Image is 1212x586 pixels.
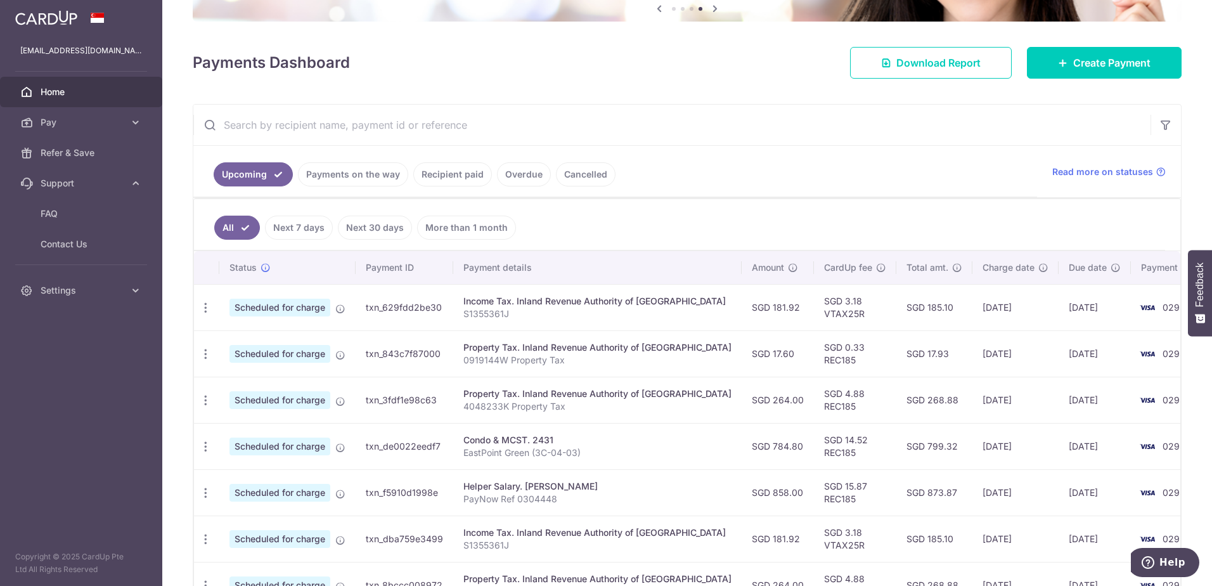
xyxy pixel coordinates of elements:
span: Contact Us [41,238,124,251]
td: [DATE] [972,377,1059,423]
td: [DATE] [1059,377,1131,423]
td: SGD 17.93 [896,330,972,377]
td: [DATE] [1059,423,1131,469]
td: [DATE] [1059,469,1131,516]
span: Scheduled for charge [229,438,330,455]
td: SGD 185.10 [896,284,972,330]
span: 0295 [1163,348,1185,359]
p: 4048233K Property Tax [463,400,732,413]
th: Payment ID [356,251,453,284]
td: SGD 17.60 [742,330,814,377]
td: txn_dba759e3499 [356,516,453,562]
span: Amount [752,261,784,274]
td: SGD 181.92 [742,284,814,330]
img: Bank Card [1135,439,1160,454]
a: All [214,216,260,240]
span: Pay [41,116,124,129]
div: Condo & MCST. 2431 [463,434,732,446]
span: 0295 [1163,302,1185,313]
a: Cancelled [556,162,616,186]
td: [DATE] [972,469,1059,516]
span: Scheduled for charge [229,484,330,502]
a: Next 30 days [338,216,412,240]
p: [EMAIL_ADDRESS][DOMAIN_NAME] [20,44,142,57]
td: txn_629fdd2be30 [356,284,453,330]
td: SGD 268.88 [896,377,972,423]
span: Total amt. [906,261,948,274]
div: Income Tax. Inland Revenue Authority of [GEOGRAPHIC_DATA] [463,295,732,308]
span: Scheduled for charge [229,391,330,409]
td: txn_3fdf1e98c63 [356,377,453,423]
td: txn_f5910d1998e [356,469,453,516]
td: SGD 0.33 REC185 [814,330,896,377]
td: txn_de0022eedf7 [356,423,453,469]
span: 0295 [1163,533,1185,544]
span: Download Report [896,55,981,70]
span: Read more on statuses [1052,166,1153,178]
span: Scheduled for charge [229,345,330,363]
td: SGD 784.80 [742,423,814,469]
span: Scheduled for charge [229,299,330,316]
p: PayNow Ref 0304448 [463,493,732,505]
td: SGD 3.18 VTAX25R [814,516,896,562]
span: Feedback [1194,263,1206,307]
span: Refer & Save [41,146,124,159]
p: 0919144W Property Tax [463,354,732,367]
div: Property Tax. Inland Revenue Authority of [GEOGRAPHIC_DATA] [463,387,732,400]
a: Create Payment [1027,47,1182,79]
td: SGD 799.32 [896,423,972,469]
td: [DATE] [972,423,1059,469]
img: Bank Card [1135,531,1160,547]
td: [DATE] [1059,516,1131,562]
a: Payments on the way [298,162,408,186]
span: CardUp fee [824,261,872,274]
td: [DATE] [1059,284,1131,330]
td: SGD 3.18 VTAX25R [814,284,896,330]
span: 0295 [1163,487,1185,498]
a: Recipient paid [413,162,492,186]
td: SGD 185.10 [896,516,972,562]
td: SGD 4.88 REC185 [814,377,896,423]
td: [DATE] [972,330,1059,377]
input: Search by recipient name, payment id or reference [193,105,1151,145]
span: Due date [1069,261,1107,274]
td: [DATE] [972,284,1059,330]
p: EastPoint Green (3C-04-03) [463,446,732,459]
td: SGD 14.52 REC185 [814,423,896,469]
td: SGD 15.87 REC185 [814,469,896,516]
div: Helper Salary. [PERSON_NAME] [463,480,732,493]
h4: Payments Dashboard [193,51,350,74]
td: txn_843c7f87000 [356,330,453,377]
div: Property Tax. Inland Revenue Authority of [GEOGRAPHIC_DATA] [463,341,732,354]
span: Status [229,261,257,274]
img: Bank Card [1135,393,1160,408]
span: FAQ [41,207,124,220]
span: 0295 [1163,394,1185,405]
a: Read more on statuses [1052,166,1166,178]
img: Bank Card [1135,346,1160,361]
td: SGD 264.00 [742,377,814,423]
span: Support [41,177,124,190]
img: Bank Card [1135,300,1160,315]
a: Overdue [497,162,551,186]
div: Property Tax. Inland Revenue Authority of [GEOGRAPHIC_DATA] [463,573,732,585]
span: Home [41,86,124,98]
img: CardUp [15,10,77,25]
iframe: Opens a widget where you can find more information [1131,548,1199,580]
td: SGD 181.92 [742,516,814,562]
a: Upcoming [214,162,293,186]
span: Settings [41,284,124,297]
span: 0295 [1163,441,1185,452]
a: Download Report [850,47,1012,79]
td: [DATE] [972,516,1059,562]
p: S1355361J [463,308,732,320]
th: Payment details [453,251,742,284]
button: Feedback - Show survey [1188,250,1212,336]
p: S1355361J [463,539,732,552]
img: Bank Card [1135,485,1160,500]
a: Next 7 days [265,216,333,240]
span: Create Payment [1073,55,1151,70]
td: SGD 858.00 [742,469,814,516]
div: Income Tax. Inland Revenue Authority of [GEOGRAPHIC_DATA] [463,526,732,539]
